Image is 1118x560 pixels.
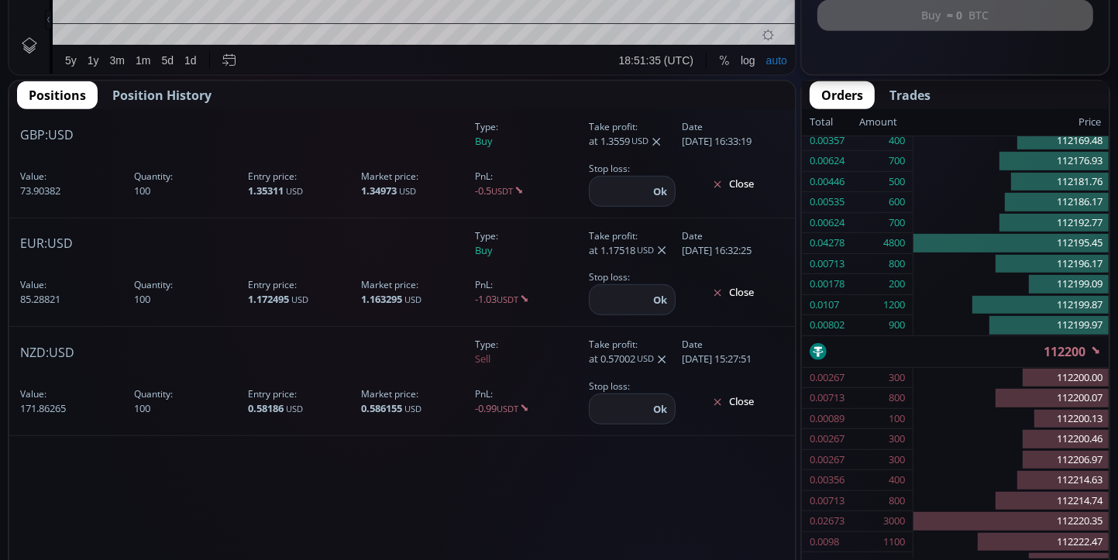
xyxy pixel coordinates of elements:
[913,450,1109,471] div: 112206.97
[208,9,253,21] div: Compare
[802,336,1109,367] div: 112200
[648,183,672,200] button: Ok
[913,409,1109,430] div: 112200.13
[365,38,373,50] div: C
[889,131,905,151] div: 400
[246,38,253,50] div: H
[50,56,84,67] div: Volume
[810,511,845,531] div: 0.02673
[112,86,212,105] span: Position History
[100,36,146,50] div: Bitcoin
[14,207,26,222] div: 
[859,112,897,132] div: Amount
[361,184,397,198] b: 1.34973
[810,409,845,429] div: 0.00089
[610,531,684,543] span: 18:51:35 (UTC)
[497,403,518,414] small: USDT
[883,295,905,315] div: 1200
[726,522,752,551] div: Toggle Log Scale
[101,531,115,543] div: 3m
[472,332,586,373] span: Sell
[682,280,784,305] button: Close
[682,390,784,414] button: Close
[101,81,223,109] button: Position History
[889,172,905,192] div: 500
[491,185,513,197] small: USDT
[913,295,1109,316] div: 112199.87
[913,491,1109,512] div: 112214.74
[20,343,74,362] span: :USD
[29,86,86,105] span: Positions
[883,233,905,253] div: 4800
[913,315,1109,335] div: 112199.97
[913,274,1109,295] div: 112199.09
[913,192,1109,213] div: 112186.17
[248,184,284,198] b: 1.35311
[913,233,1109,254] div: 112195.45
[194,38,241,50] div: 111763.22
[889,86,931,105] span: Trades
[883,532,905,552] div: 1100
[889,409,905,429] div: 100
[361,292,402,306] b: 1.163295
[883,511,905,531] div: 3000
[36,486,43,507] div: Hide Drawings Toolbar
[752,522,783,551] div: Toggle Auto Scale
[648,400,672,417] button: Ok
[810,192,845,212] div: 0.00535
[589,243,676,259] div: at 1.17518
[810,429,845,449] div: 0.00267
[810,213,845,233] div: 0.00624
[810,81,875,109] button: Orders
[291,294,308,305] small: USD
[90,56,127,67] div: 10.244K
[679,332,787,373] span: [DATE] 15:27:51
[289,9,336,21] div: Indicators
[648,291,672,308] button: Ok
[913,388,1109,409] div: 112200.07
[286,185,303,197] small: USD
[20,234,73,253] span: :USD
[56,531,67,543] div: 5y
[810,295,839,315] div: 0.0107
[889,274,905,294] div: 200
[878,81,942,109] button: Trades
[679,223,787,265] span: [DATE] 16:32:25
[682,172,784,197] button: Close
[810,491,845,511] div: 0.00713
[810,315,845,335] div: 0.00802
[810,112,859,132] div: Total
[404,294,421,305] small: USD
[810,532,839,552] div: 0.0098
[75,36,100,50] div: 1D
[131,381,245,423] span: 100
[17,163,131,205] span: 73.90382
[821,86,863,105] span: Orders
[810,254,845,274] div: 0.00713
[158,36,172,50] div: Market open
[472,272,586,314] span: -1.03
[913,254,1109,275] div: 112196.17
[153,531,165,543] div: 5d
[589,352,676,367] div: at 0.57002
[306,38,312,50] div: L
[913,368,1109,389] div: 112200.00
[913,511,1109,532] div: 112220.35
[472,163,586,205] span: -0.5
[131,163,245,205] span: 100
[810,151,845,171] div: 0.00624
[810,368,845,388] div: 0.00267
[17,381,131,423] span: 171.86265
[810,131,845,151] div: 0.00357
[731,531,746,543] div: log
[472,114,586,156] span: Buy
[679,114,787,156] span: [DATE] 16:33:19
[913,131,1109,152] div: 112169.48
[913,172,1109,193] div: 112181.76
[472,381,586,423] span: -0.99
[889,429,905,449] div: 300
[589,134,676,149] div: at 1.3559
[248,401,284,415] b: 0.58186
[637,352,654,366] small: USD
[20,344,46,361] b: NZD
